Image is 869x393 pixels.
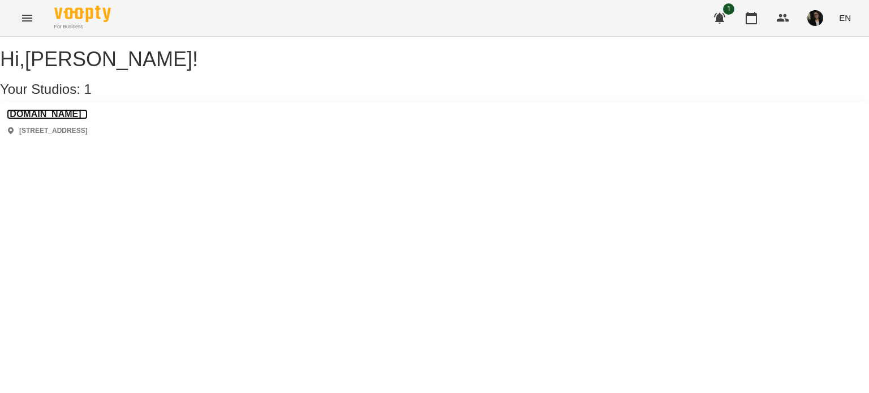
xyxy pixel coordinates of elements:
[14,5,41,32] button: Menu
[723,3,734,15] span: 1
[807,10,823,26] img: 5778de2c1ff5f249927c32fdd130b47c.png
[54,6,111,22] img: Voopty Logo
[834,7,855,28] button: EN
[54,23,111,31] span: For Business
[839,12,851,24] span: EN
[19,126,88,136] p: [STREET_ADDRESS]
[7,109,88,119] a: [DOMAIN_NAME]
[84,81,92,97] span: 1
